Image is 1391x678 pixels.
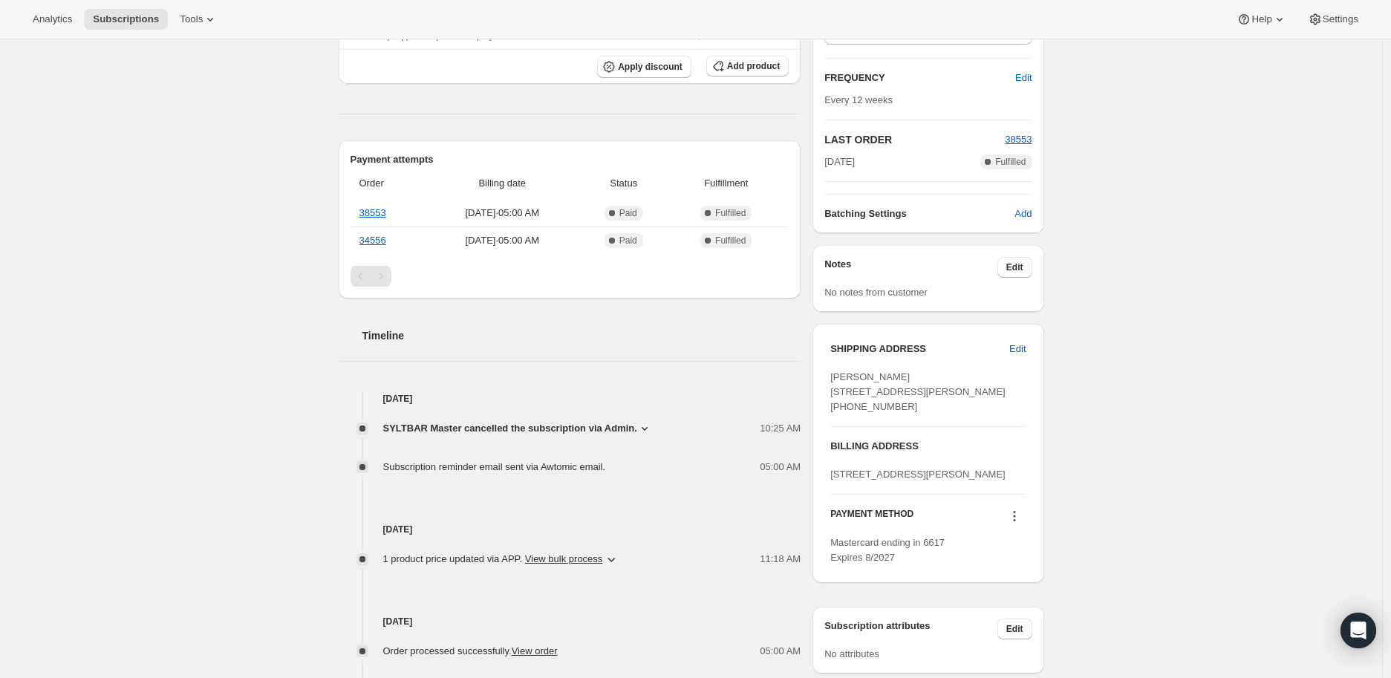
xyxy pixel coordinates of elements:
[93,13,159,25] span: Subscriptions
[824,648,879,659] span: No attributes
[824,71,1015,85] h2: FREQUENCY
[383,552,603,567] span: 1 product price updated via APP .
[830,342,1009,356] h3: SHIPPING ADDRESS
[84,9,168,30] button: Subscriptions
[359,235,386,246] a: 34556
[824,154,855,169] span: [DATE]
[997,619,1032,639] button: Edit
[760,552,801,567] span: 11:18 AM
[351,266,789,287] nav: Pagination
[525,553,603,564] button: View bulk process
[351,167,426,200] th: Order
[715,207,746,219] span: Fulfilled
[760,644,801,659] span: 05:00 AM
[33,13,72,25] span: Analytics
[672,176,780,191] span: Fulfillment
[429,206,575,221] span: [DATE] · 05:00 AM
[1006,202,1040,226] button: Add
[383,421,637,436] span: SYLTBAR Master cancelled the subscription via Admin.
[1005,132,1032,147] button: 38553
[339,391,801,406] h4: [DATE]
[830,537,945,563] span: Mastercard ending in 6617 Expires 8/2027
[429,176,575,191] span: Billing date
[383,645,558,656] span: Order processed successfully.
[180,13,203,25] span: Tools
[995,156,1026,168] span: Fulfilled
[824,619,997,639] h3: Subscription attributes
[1006,623,1023,635] span: Edit
[715,235,746,247] span: Fulfilled
[830,371,1006,412] span: [PERSON_NAME] [STREET_ADDRESS][PERSON_NAME] [PHONE_NUMBER]
[383,421,652,436] button: SYLTBAR Master cancelled the subscription via Admin.
[1015,71,1032,85] span: Edit
[824,206,1014,221] h6: Batching Settings
[830,469,1006,480] span: [STREET_ADDRESS][PERSON_NAME]
[1251,13,1271,25] span: Help
[359,207,386,218] a: 38553
[727,60,780,72] span: Add product
[362,328,801,343] h2: Timeline
[619,207,637,219] span: Paid
[824,257,997,278] h3: Notes
[1299,9,1367,30] button: Settings
[429,233,575,248] span: [DATE] · 05:00 AM
[830,508,913,528] h3: PAYMENT METHOD
[1006,66,1040,90] button: Edit
[339,614,801,629] h4: [DATE]
[997,257,1032,278] button: Edit
[1228,9,1295,30] button: Help
[1000,337,1035,361] button: Edit
[1014,206,1032,221] span: Add
[1005,134,1032,145] a: 38553
[1340,613,1376,648] div: Open Intercom Messenger
[512,645,558,656] a: View order
[706,56,789,76] button: Add product
[374,547,628,571] button: 1 product price updated via APP. View bulk process
[339,522,801,537] h4: [DATE]
[24,9,81,30] button: Analytics
[1323,13,1358,25] span: Settings
[584,176,663,191] span: Status
[597,56,691,78] button: Apply discount
[760,421,801,436] span: 10:25 AM
[1009,342,1026,356] span: Edit
[351,152,789,167] h2: Payment attempts
[171,9,227,30] button: Tools
[824,132,1005,147] h2: LAST ORDER
[618,61,683,73] span: Apply discount
[824,287,928,298] span: No notes from customer
[830,439,1026,454] h3: BILLING ADDRESS
[760,460,801,475] span: 05:00 AM
[619,235,637,247] span: Paid
[824,94,893,105] span: Every 12 weeks
[1006,261,1023,273] span: Edit
[383,461,606,472] span: Subscription reminder email sent via Awtomic email.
